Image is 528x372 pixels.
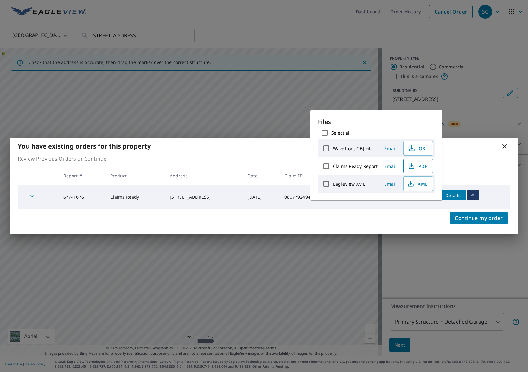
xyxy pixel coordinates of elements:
[165,166,242,185] th: Address
[279,185,334,209] td: 0807792494
[383,145,398,151] span: Email
[318,118,435,126] p: Files
[279,166,334,185] th: Claim ID
[443,192,462,198] span: Details
[466,190,479,200] button: filesDropdownBtn-67741676
[407,180,428,188] span: XML
[170,194,237,200] div: [STREET_ADDRESS]
[18,142,151,151] b: You have existing orders for this property
[407,162,428,170] span: PDF
[383,181,398,187] span: Email
[403,176,433,191] button: XML
[105,185,165,209] td: Claims Ready
[380,179,401,189] button: Email
[58,166,105,185] th: Report #
[440,190,466,200] button: detailsBtn-67741676
[242,185,279,209] td: [DATE]
[383,163,398,169] span: Email
[403,159,433,173] button: PDF
[58,185,105,209] td: 67741676
[455,214,503,222] span: Continue my order
[333,181,365,187] label: EagleView XML
[407,144,428,152] span: OBJ
[105,166,165,185] th: Product
[18,155,510,163] p: Review Previous Orders or Continue
[331,130,351,136] label: Select all
[380,144,401,153] button: Email
[242,166,279,185] th: Date
[333,145,373,151] label: Wavefront OBJ File
[403,141,433,156] button: OBJ
[380,161,401,171] button: Email
[450,212,508,224] button: Continue my order
[333,163,378,169] label: Claims Ready Report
